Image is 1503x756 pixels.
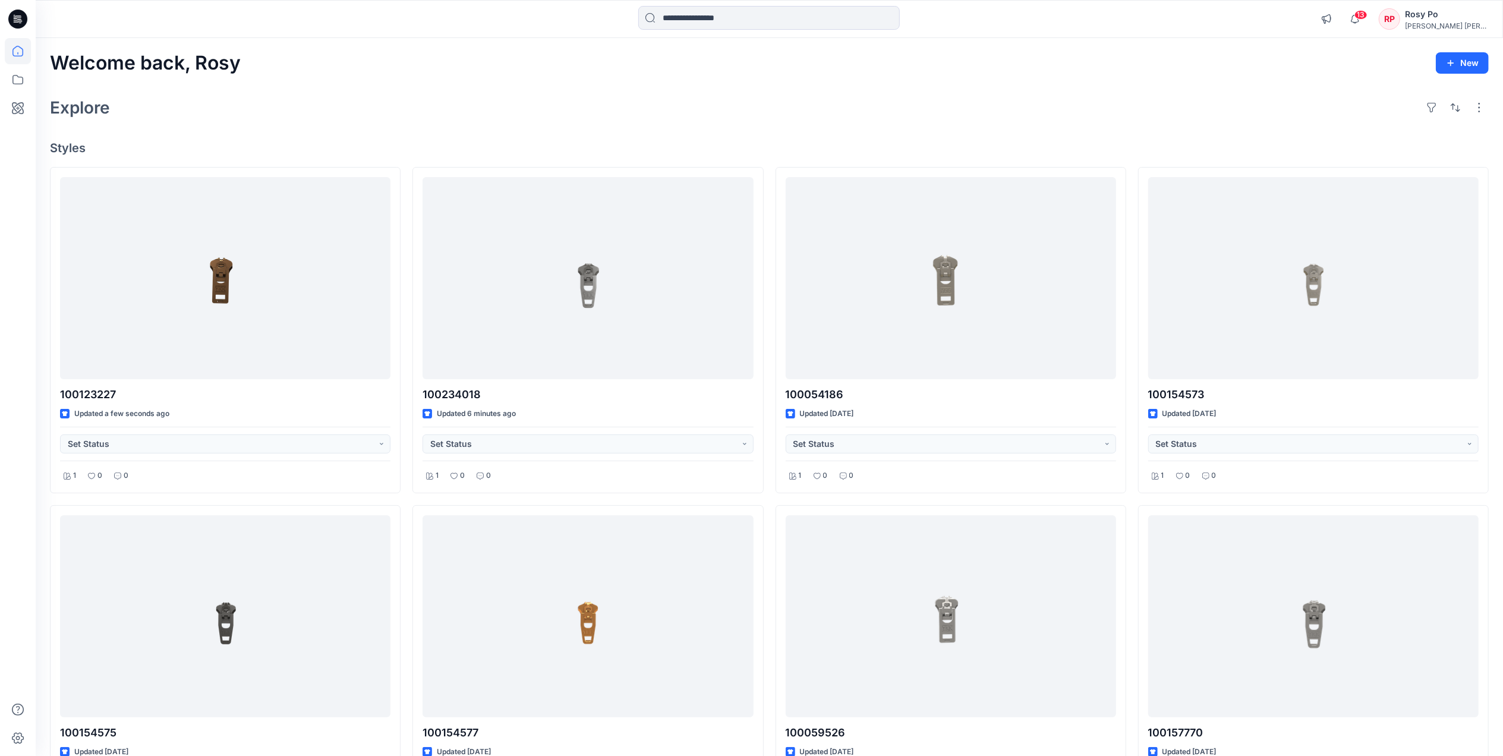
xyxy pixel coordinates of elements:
h2: Explore [50,98,110,117]
a: 100154577 [423,515,753,717]
p: 0 [823,470,828,482]
p: 100154577 [423,724,753,741]
div: [PERSON_NAME] [PERSON_NAME] [1405,21,1488,30]
h2: Welcome back, Rosy [50,52,241,74]
a: 100054186 [786,177,1116,379]
p: 0 [486,470,491,482]
p: 0 [460,470,465,482]
p: 1 [436,470,439,482]
p: 0 [97,470,102,482]
a: 100154573 [1148,177,1479,379]
p: 100059526 [786,724,1116,741]
a: 100123227 [60,177,390,379]
p: 100154573 [1148,386,1479,403]
h4: Styles [50,141,1489,155]
p: 0 [124,470,128,482]
a: 100154575 [60,515,390,717]
p: Updated [DATE] [1162,408,1217,420]
button: New [1436,52,1489,74]
p: 1 [799,470,802,482]
a: 100059526 [786,515,1116,717]
a: 100234018 [423,177,753,379]
p: 0 [1186,470,1190,482]
p: Updated a few seconds ago [74,408,169,420]
p: 100123227 [60,386,390,403]
p: 100054186 [786,386,1116,403]
p: 1 [73,470,76,482]
p: 100234018 [423,386,753,403]
p: Updated [DATE] [800,408,854,420]
div: Rosy Po [1405,7,1488,21]
div: RP [1379,8,1400,30]
p: Updated 6 minutes ago [437,408,516,420]
a: 100157770 [1148,515,1479,717]
p: 0 [1212,470,1217,482]
p: 100154575 [60,724,390,741]
p: 0 [849,470,854,482]
p: 1 [1161,470,1164,482]
p: 100157770 [1148,724,1479,741]
span: 13 [1354,10,1367,20]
